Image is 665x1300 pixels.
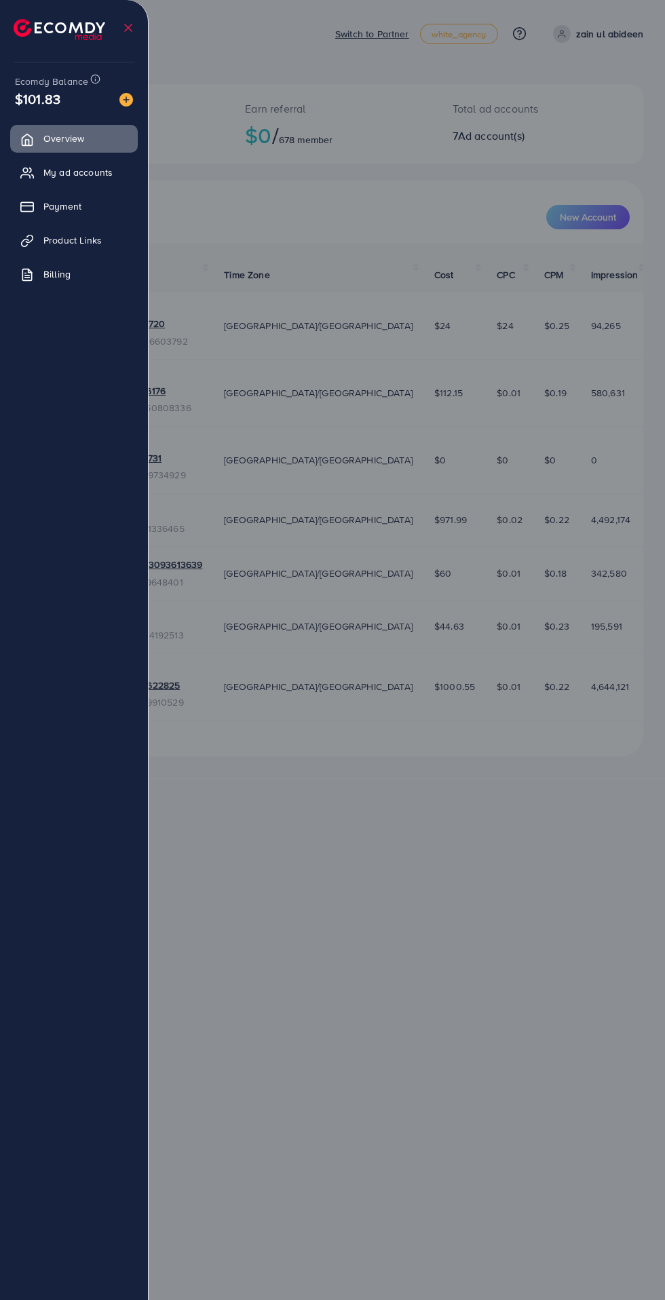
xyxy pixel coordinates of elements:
span: My ad accounts [43,166,113,179]
iframe: Chat [607,1239,655,1290]
img: logo [14,19,105,40]
a: Overview [10,125,138,152]
img: image [119,93,133,107]
span: Product Links [43,233,102,247]
span: Ecomdy Balance [15,75,88,88]
span: Payment [43,199,81,213]
a: My ad accounts [10,159,138,186]
span: Overview [43,132,84,145]
span: Billing [43,267,71,281]
span: $101.83 [15,89,60,109]
a: Payment [10,193,138,220]
a: Product Links [10,227,138,254]
a: Billing [10,261,138,288]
